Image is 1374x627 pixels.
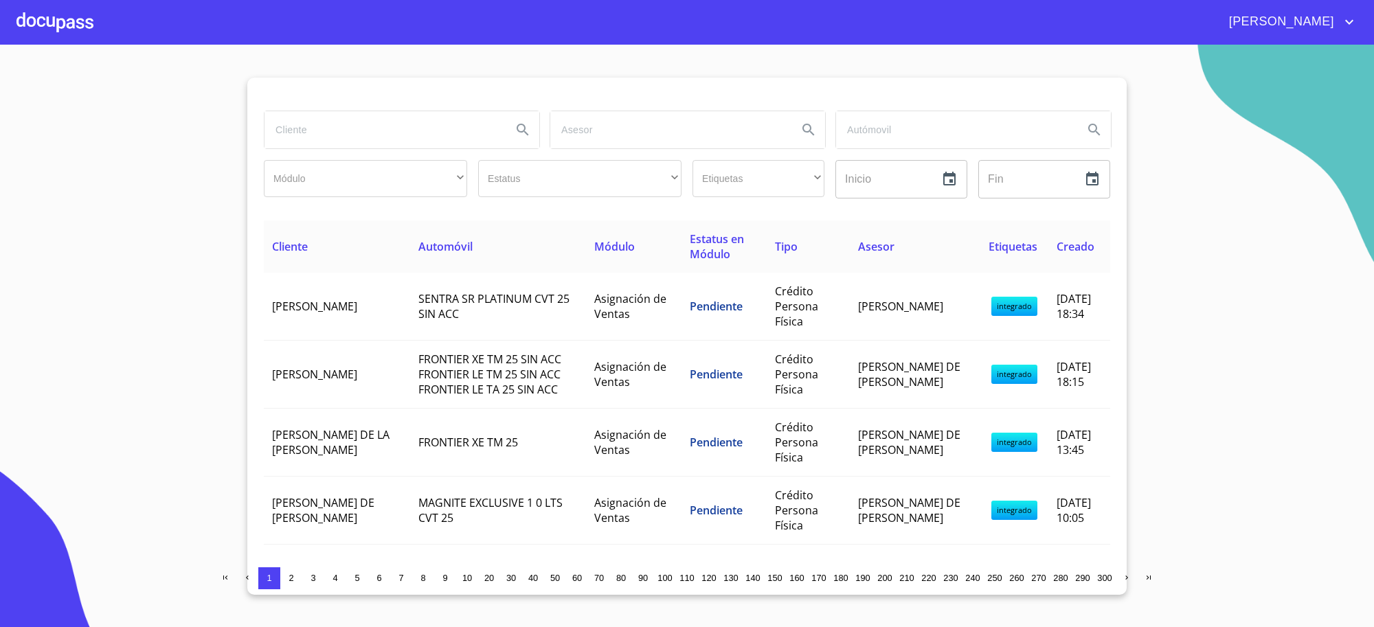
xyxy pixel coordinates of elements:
[376,573,381,583] span: 6
[333,573,337,583] span: 4
[742,567,764,589] button: 140
[434,567,456,589] button: 9
[412,567,434,589] button: 8
[550,111,787,148] input: search
[398,573,403,583] span: 7
[1219,11,1358,33] button: account of current user
[462,573,472,583] span: 10
[991,297,1037,316] span: integrado
[701,573,716,583] span: 120
[258,567,280,589] button: 1
[830,567,852,589] button: 180
[354,573,359,583] span: 5
[280,567,302,589] button: 2
[775,488,818,533] span: Crédito Persona Física
[896,567,918,589] button: 210
[544,567,566,589] button: 50
[745,573,760,583] span: 140
[962,567,984,589] button: 240
[1094,567,1116,589] button: 300
[991,501,1037,520] span: integrado
[690,231,744,262] span: Estatus en Módulo
[522,567,544,589] button: 40
[632,567,654,589] button: 90
[594,573,604,583] span: 70
[418,435,518,450] span: FRONTIER XE TM 25
[775,284,818,329] span: Crédito Persona Física
[610,567,632,589] button: 80
[368,567,390,589] button: 6
[302,567,324,589] button: 3
[899,573,914,583] span: 210
[991,433,1037,452] span: integrado
[858,427,960,457] span: [PERSON_NAME] DE [PERSON_NAME]
[478,160,682,197] div: ​
[786,567,808,589] button: 160
[858,359,960,389] span: [PERSON_NAME] DE [PERSON_NAME]
[991,365,1037,384] span: integrado
[965,573,980,583] span: 240
[506,573,516,583] span: 30
[594,239,635,254] span: Módulo
[264,160,467,197] div: ​
[775,239,798,254] span: Tipo
[572,573,582,583] span: 60
[764,567,786,589] button: 150
[690,503,743,518] span: Pendiente
[418,352,561,397] span: FRONTIER XE TM 25 SIN ACC FRONTIER LE TM 25 SIN ACC FRONTIER LE TA 25 SIN ACC
[289,573,293,583] span: 2
[811,573,826,583] span: 170
[1075,573,1090,583] span: 290
[858,239,894,254] span: Asesor
[272,427,390,457] span: [PERSON_NAME] DE LA [PERSON_NAME]
[1031,573,1046,583] span: 270
[921,573,936,583] span: 220
[272,299,357,314] span: [PERSON_NAME]
[984,567,1006,589] button: 250
[657,573,672,583] span: 100
[500,567,522,589] button: 30
[676,567,698,589] button: 110
[775,352,818,397] span: Crédito Persona Física
[1028,567,1050,589] button: 270
[442,573,447,583] span: 9
[594,359,666,389] span: Asignación de Ventas
[638,573,648,583] span: 90
[1057,495,1091,525] span: [DATE] 10:05
[484,573,494,583] span: 20
[550,573,560,583] span: 50
[272,495,374,525] span: [PERSON_NAME] DE [PERSON_NAME]
[1097,573,1112,583] span: 300
[1072,567,1094,589] button: 290
[1057,239,1094,254] span: Creado
[272,367,357,382] span: [PERSON_NAME]
[874,567,896,589] button: 200
[267,573,271,583] span: 1
[767,573,782,583] span: 150
[1050,567,1072,589] button: 280
[1009,573,1024,583] span: 260
[264,111,501,148] input: search
[588,567,610,589] button: 70
[390,567,412,589] button: 7
[698,567,720,589] button: 120
[478,567,500,589] button: 20
[833,573,848,583] span: 180
[989,239,1037,254] span: Etiquetas
[506,113,539,146] button: Search
[858,495,960,525] span: [PERSON_NAME] DE [PERSON_NAME]
[418,239,473,254] span: Automóvil
[616,573,626,583] span: 80
[1057,291,1091,321] span: [DATE] 18:34
[456,567,478,589] button: 10
[690,299,743,314] span: Pendiente
[987,573,1002,583] span: 250
[324,567,346,589] button: 4
[418,495,563,525] span: MAGNITE EXCLUSIVE 1 0 LTS CVT 25
[418,291,570,321] span: SENTRA SR PLATINUM CVT 25 SIN ACC
[723,573,738,583] span: 130
[855,573,870,583] span: 190
[311,573,315,583] span: 3
[679,573,694,583] span: 110
[566,567,588,589] button: 60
